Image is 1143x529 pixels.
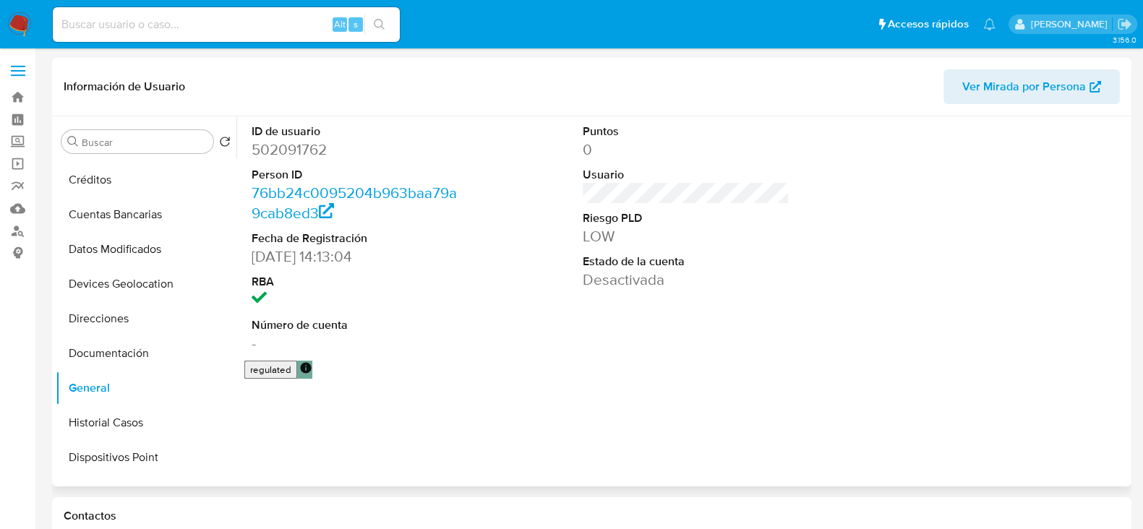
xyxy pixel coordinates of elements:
button: General [56,371,236,405]
input: Buscar [82,136,207,149]
dt: Número de cuenta [252,317,458,333]
dt: Person ID [252,167,458,183]
dt: Fecha de Registración [252,231,458,246]
a: 76bb24c0095204b963baa79a9cab8ed3 [252,182,457,223]
button: Volver al orden por defecto [219,136,231,152]
h1: Contactos [64,509,1120,523]
dt: ID de usuario [252,124,458,139]
dd: 0 [583,139,789,160]
button: search-icon [364,14,394,35]
button: Direcciones [56,301,236,336]
button: Historial Riesgo PLD [56,475,236,509]
button: Historial Casos [56,405,236,440]
span: Alt [334,17,346,31]
button: Dispositivos Point [56,440,236,475]
span: Accesos rápidos [888,17,969,32]
button: Cuentas Bancarias [56,197,236,232]
button: Datos Modificados [56,232,236,267]
a: Notificaciones [983,18,996,30]
button: Buscar [67,136,79,147]
h1: Información de Usuario [64,79,185,94]
dd: - [252,333,458,353]
p: pablo.ruidiaz@mercadolibre.com [1030,17,1112,31]
dd: Desactivada [583,270,789,290]
button: Devices Geolocation [56,267,236,301]
dt: Puntos [583,124,789,139]
input: Buscar usuario o caso... [53,15,400,34]
button: Ver Mirada por Persona [943,69,1120,104]
dt: Riesgo PLD [583,210,789,226]
dd: 502091762 [252,139,458,160]
a: Salir [1117,17,1132,32]
dt: Usuario [583,167,789,183]
dt: Estado de la cuenta [583,254,789,270]
dd: [DATE] 14:13:04 [252,246,458,267]
span: s [354,17,358,31]
button: Documentación [56,336,236,371]
span: Ver Mirada por Persona [962,69,1086,104]
dt: RBA [252,274,458,290]
button: regulated [249,369,299,374]
button: Créditos [56,163,236,197]
dd: LOW [583,226,789,246]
